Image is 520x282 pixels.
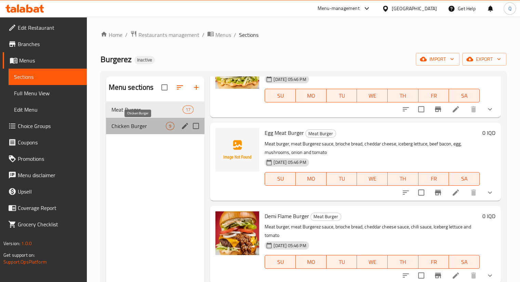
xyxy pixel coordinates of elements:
[449,89,480,102] button: SA
[452,271,460,280] a: Edit menu item
[360,174,385,184] span: WE
[482,211,495,221] h6: 0 IQD
[418,89,449,102] button: FR
[3,134,87,151] a: Coupons
[3,200,87,216] a: Coverage Report
[111,105,183,114] span: Meat Burger
[306,130,336,138] span: Meat Burger
[9,85,87,101] a: Full Menu View
[390,174,416,184] span: TH
[298,91,324,101] span: MO
[265,128,304,138] span: Egg Meat Burger
[388,255,418,269] button: TH
[268,91,293,101] span: SU
[18,122,81,130] span: Choice Groups
[449,255,480,269] button: SA
[318,4,360,13] div: Menu-management
[18,24,81,32] span: Edit Restaurant
[265,255,296,269] button: SU
[482,101,498,117] button: show more
[329,91,355,101] span: TU
[180,121,190,131] button: edit
[421,257,446,267] span: FR
[414,185,428,200] span: Select to update
[239,31,258,39] span: Sections
[215,31,231,39] span: Menus
[452,257,477,267] span: SA
[130,30,199,39] a: Restaurants management
[462,53,506,66] button: export
[329,257,355,267] span: TU
[398,101,414,117] button: sort-choices
[360,91,385,101] span: WE
[3,36,87,52] a: Branches
[329,174,355,184] span: TU
[188,79,204,96] button: Add section
[398,184,414,201] button: sort-choices
[3,183,87,200] a: Upsell
[215,211,259,255] img: Demi Flame Burger
[166,122,174,130] div: items
[172,79,188,96] span: Sort sections
[166,123,174,129] span: 9
[468,55,501,64] span: export
[9,101,87,118] a: Edit Menu
[298,174,324,184] span: MO
[18,220,81,228] span: Grocery Checklist
[111,122,166,130] span: Chicken Burger
[465,184,482,201] button: delete
[18,204,81,212] span: Coverage Report
[430,184,446,201] button: Branch-specific-item
[390,257,416,267] span: TH
[418,255,449,269] button: FR
[3,52,87,69] a: Menus
[18,171,81,179] span: Menu disclaimer
[414,102,428,116] span: Select to update
[18,40,81,48] span: Branches
[357,172,388,186] button: WE
[101,52,132,67] span: Burgerez
[311,213,341,221] span: Meat Burger
[18,187,81,196] span: Upsell
[296,255,326,269] button: MO
[421,91,446,101] span: FR
[482,128,495,138] h6: 0 IQD
[452,91,477,101] span: SA
[234,31,236,39] li: /
[101,30,506,39] nav: breadcrumb
[392,5,437,12] div: [GEOGRAPHIC_DATA]
[326,172,357,186] button: TU
[418,172,449,186] button: FR
[508,5,511,12] span: Q
[486,271,494,280] svg: Show Choices
[101,31,122,39] a: Home
[9,69,87,85] a: Sections
[18,155,81,163] span: Promotions
[3,216,87,232] a: Grocery Checklist
[106,118,205,134] div: Chicken Burger9edit
[134,57,155,63] span: Inactive
[271,242,309,249] span: [DATE] 05:46 PM
[207,30,231,39] a: Menus
[134,56,155,64] div: Inactive
[125,31,128,39] li: /
[452,105,460,113] a: Edit menu item
[265,223,480,240] p: Meat burger, meat Burgerez sauce, brioche bread, cheddar cheese sauce, chili sauce, Iceberg lettu...
[296,89,326,102] button: MO
[265,211,309,221] span: Demi Flame Burger
[416,53,459,66] button: import
[19,56,81,65] span: Menus
[452,174,477,184] span: SA
[183,107,193,113] span: 17
[421,174,446,184] span: FR
[265,172,296,186] button: SU
[390,91,416,101] span: TH
[271,76,309,83] span: [DATE] 05:46 PM
[138,31,199,39] span: Restaurants management
[271,159,309,166] span: [DATE] 05:46 PM
[3,118,87,134] a: Choice Groups
[21,239,32,248] span: 1.0.0
[452,188,460,197] a: Edit menu item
